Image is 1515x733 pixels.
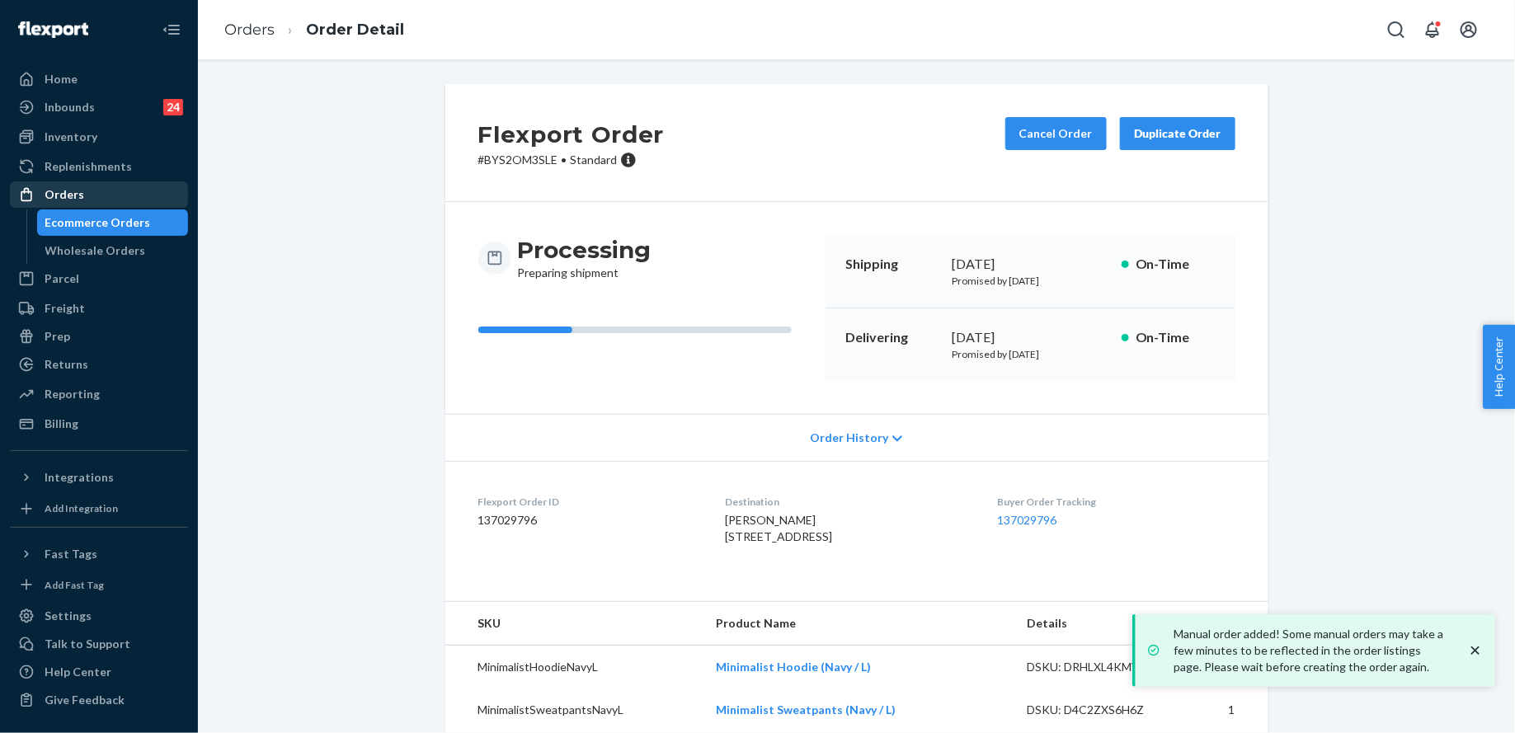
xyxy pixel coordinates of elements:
a: Minimalist Sweatpants (Navy / L) [716,702,896,717]
span: Order History [810,430,888,446]
a: Ecommerce Orders [37,209,189,236]
div: [DATE] [953,255,1108,274]
a: Orders [224,21,275,39]
div: Settings [45,608,92,624]
h3: Processing [518,235,652,265]
ol: breadcrumbs [211,6,417,54]
a: Orders [10,181,188,208]
button: Duplicate Order [1120,117,1235,150]
span: [PERSON_NAME] [STREET_ADDRESS] [725,513,832,543]
dd: 137029796 [478,512,699,529]
div: Add Fast Tag [45,578,104,592]
svg: close toast [1467,642,1484,659]
div: Help Center [45,664,111,680]
div: Orders [45,186,84,203]
dt: Buyer Order Tracking [997,495,1235,509]
p: Shipping [845,255,939,274]
div: Reporting [45,386,100,402]
a: Parcel [10,265,188,292]
button: Open Search Box [1380,13,1413,46]
div: DSKU: D4C2ZXS6H6Z [1027,702,1182,718]
button: Close Navigation [155,13,188,46]
h2: Flexport Order [478,117,665,152]
a: Talk to Support [10,631,188,657]
a: Order Detail [306,21,404,39]
div: Inventory [45,129,97,145]
p: On-Time [1136,255,1216,274]
div: DSKU: DRHLXL4KMV9 [1027,659,1182,675]
button: Fast Tags [10,541,188,567]
a: Help Center [10,659,188,685]
td: MinimalistHoodieNavyL [445,646,703,689]
button: Open notifications [1416,13,1449,46]
span: • [562,153,567,167]
div: Fast Tags [45,546,97,562]
div: Add Integration [45,501,118,515]
button: Open account menu [1452,13,1485,46]
a: 137029796 [997,513,1056,527]
div: Wholesale Orders [45,242,146,259]
a: Reporting [10,381,188,407]
th: Product Name [703,602,1014,646]
div: [DATE] [953,328,1108,347]
div: Prep [45,328,70,345]
div: Duplicate Order [1134,125,1221,142]
div: Inbounds [45,99,95,115]
th: SKU [445,602,703,646]
span: Standard [571,153,618,167]
p: Delivering [845,328,939,347]
dt: Destination [725,495,971,509]
div: Give Feedback [45,692,125,708]
a: Prep [10,323,188,350]
div: Preparing shipment [518,235,652,281]
button: Integrations [10,464,188,491]
a: Add Integration [10,497,188,520]
p: Promised by [DATE] [953,274,1108,288]
div: Freight [45,300,85,317]
p: On-Time [1136,328,1216,347]
p: # BYS2OM3SLE [478,152,665,168]
div: Ecommerce Orders [45,214,151,231]
a: Minimalist Hoodie (Navy / L) [716,660,871,674]
p: Manual order added! Some manual orders may take a few minutes to be reflected in the order listin... [1174,626,1451,675]
a: Returns [10,351,188,378]
a: Add Fast Tag [10,574,188,597]
dt: Flexport Order ID [478,495,699,509]
a: Settings [10,603,188,629]
button: Help Center [1483,325,1515,409]
th: Details [1014,602,1195,646]
a: Home [10,66,188,92]
p: Promised by [DATE] [953,347,1108,361]
div: Parcel [45,270,79,287]
div: Billing [45,416,78,432]
a: Inventory [10,124,188,150]
button: Cancel Order [1005,117,1107,150]
button: Give Feedback [10,687,188,713]
div: Integrations [45,469,114,486]
a: Freight [10,295,188,322]
td: MinimalistSweatpantsNavyL [445,688,703,731]
a: Wholesale Orders [37,237,189,264]
div: Returns [45,356,88,373]
th: Qty [1195,602,1268,646]
a: Replenishments [10,153,188,180]
a: Inbounds24 [10,94,188,120]
td: 1 [1195,688,1268,731]
div: Replenishments [45,158,132,175]
div: Talk to Support [45,636,130,652]
div: 24 [163,99,183,115]
a: Billing [10,411,188,437]
div: Home [45,71,78,87]
img: Flexport logo [18,21,88,38]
